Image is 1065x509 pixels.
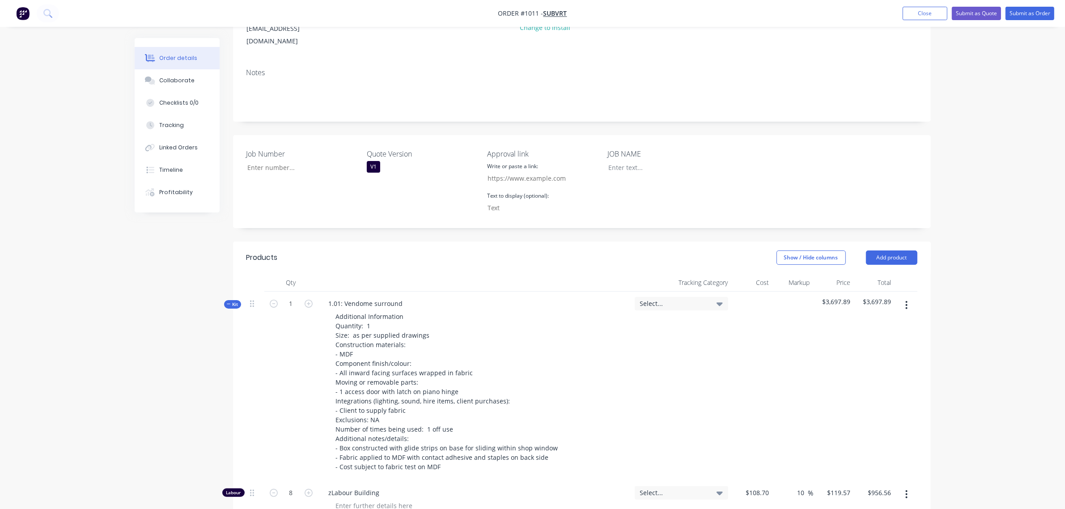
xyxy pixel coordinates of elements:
div: Additional Information Quantity: 1 Size: as per supplied drawings Construction materials: - MDF C... [329,310,565,473]
div: Profitability [159,188,193,196]
button: Show / Hide columns [776,250,846,265]
div: Labour [222,488,245,497]
button: Submit as Order [1006,7,1054,20]
span: Select... [640,488,708,497]
button: Close [903,7,947,20]
span: $3,697.89 [817,297,850,306]
button: Kit [224,300,241,309]
div: Qty [264,274,318,292]
div: Products [246,252,278,263]
input: Enter number... [240,161,358,174]
button: Tracking [135,114,220,136]
div: Timeline [159,166,183,174]
button: Linked Orders [135,136,220,159]
button: Submit as Quote [952,7,1001,20]
label: Write or paste a link: [487,162,538,170]
button: Checklists 0/0 [135,92,220,114]
label: Text to display (optional): [487,192,549,200]
div: [PERSON_NAME][EMAIL_ADDRESS][DOMAIN_NAME] [247,10,321,47]
span: Kit [227,301,238,308]
span: Select... [640,299,708,308]
div: Markup [772,274,813,292]
button: Profitability [135,181,220,204]
button: Change to install [515,21,575,34]
button: Add product [866,250,917,265]
div: Linked Orders [159,144,198,152]
div: Price [813,274,854,292]
button: Order details [135,47,220,69]
div: Notes [246,68,917,77]
div: Collaborate [159,76,195,85]
div: Cost [732,274,772,292]
img: Factory [16,7,30,20]
div: Checklists 0/0 [159,99,199,107]
span: zLabour Building [329,488,628,497]
div: 1.01: Vendome surround [322,297,410,310]
label: Approval link [487,148,599,159]
span: Order #1011 - [498,9,543,18]
label: Job Number [246,148,358,159]
div: V1 [367,161,380,173]
span: $3,697.89 [857,297,891,306]
div: Tracking Category [631,274,732,292]
div: Tracking [159,121,184,129]
label: JOB NAME [607,148,719,159]
a: Subvrt [543,9,567,18]
button: Timeline [135,159,220,181]
div: Total [854,274,895,292]
span: % [808,488,813,498]
div: Order details [159,54,197,62]
input: https://www.example.com [483,172,589,185]
button: Collaborate [135,69,220,92]
input: Text [483,201,589,215]
label: Quote Version [367,148,479,159]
